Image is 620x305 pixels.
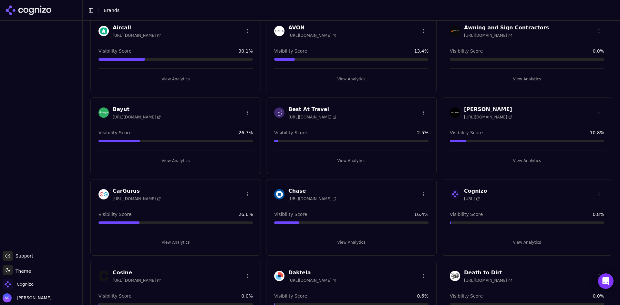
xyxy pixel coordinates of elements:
span: Theme [13,269,31,274]
span: Visibility Score [450,293,483,299]
h3: Best At Travel [288,106,336,113]
span: 0.0 % [593,48,604,54]
button: View Analytics [450,74,604,84]
span: 10.8 % [590,129,604,136]
span: [URL][DOMAIN_NAME] [113,33,161,38]
span: 0.6 % [417,293,429,299]
img: AVON [274,26,284,36]
img: Best At Travel [274,107,284,118]
span: 0.0 % [241,293,253,299]
span: Visibility Score [450,211,483,218]
h3: [PERSON_NAME] [464,106,512,113]
button: View Analytics [98,156,253,166]
nav: breadcrumb [104,7,602,14]
h3: Daktela [288,269,336,277]
span: Visibility Score [98,293,131,299]
span: 26.7 % [239,129,253,136]
img: Bayut [98,107,109,118]
span: [URL][DOMAIN_NAME] [113,196,161,201]
span: [URL][DOMAIN_NAME] [288,33,336,38]
button: View Analytics [450,237,604,248]
span: 30.1 % [239,48,253,54]
span: 0.0 % [593,293,604,299]
span: Visibility Score [274,211,307,218]
span: [URL][DOMAIN_NAME] [464,278,512,283]
h3: CarGurus [113,187,161,195]
h3: Cognizo [464,187,487,195]
span: 16.4 % [414,211,429,218]
span: Support [13,253,33,259]
button: Open organization switcher [3,279,34,290]
span: Visibility Score [98,211,131,218]
button: View Analytics [98,237,253,248]
span: Visibility Score [450,48,483,54]
span: 13.4 % [414,48,429,54]
h3: Bayut [113,106,161,113]
span: [PERSON_NAME] [14,295,52,301]
h3: Awning and Sign Contractors [464,24,549,32]
span: 0.8 % [593,211,604,218]
span: [URL][DOMAIN_NAME] [464,115,512,120]
h3: Death to Dirt [464,269,512,277]
h3: Cosine [113,269,161,277]
div: Open Intercom Messenger [598,273,614,289]
span: Brands [104,8,119,13]
span: [URL][DOMAIN_NAME] [288,115,336,120]
span: Visibility Score [274,129,307,136]
img: Chase [274,189,284,199]
button: Open user button [3,293,52,302]
span: [URL][DOMAIN_NAME] [113,115,161,120]
img: Daktela [274,271,284,281]
span: Visibility Score [274,293,307,299]
img: Cosine [98,271,109,281]
img: Awning and Sign Contractors [450,26,460,36]
span: [URL][DOMAIN_NAME] [113,278,161,283]
h3: Chase [288,187,336,195]
img: Aircall [98,26,109,36]
button: View Analytics [274,237,429,248]
span: [URL][DOMAIN_NAME] [288,196,336,201]
span: Cognizo [17,281,34,287]
img: Cognizo [450,189,460,199]
span: Visibility Score [98,129,131,136]
button: View Analytics [274,74,429,84]
h3: Aircall [113,24,161,32]
img: CarGurus [98,189,109,199]
img: Cognizo [3,279,13,290]
button: View Analytics [274,156,429,166]
button: View Analytics [98,74,253,84]
span: [URL] [464,196,480,201]
span: [URL][DOMAIN_NAME] [288,278,336,283]
img: Buck Mason [450,107,460,118]
span: 26.6 % [239,211,253,218]
span: Visibility Score [274,48,307,54]
button: View Analytics [450,156,604,166]
span: Visibility Score [450,129,483,136]
img: Death to Dirt [450,271,460,281]
h3: AVON [288,24,336,32]
span: 2.5 % [417,129,429,136]
img: Salih Sağdilek [3,293,12,302]
span: Visibility Score [98,48,131,54]
span: [URL][DOMAIN_NAME] [464,33,512,38]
